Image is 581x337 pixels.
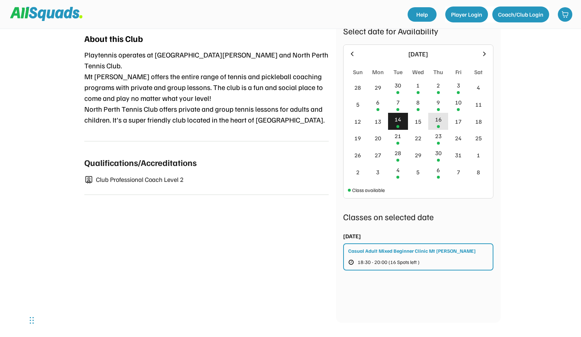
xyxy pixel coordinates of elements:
[475,117,482,126] div: 18
[354,134,361,142] div: 19
[492,7,549,22] button: Coach/Club Login
[354,83,361,92] div: 28
[84,176,93,184] img: certificate-01.svg
[415,134,421,142] div: 22
[455,117,462,126] div: 17
[375,151,381,159] div: 27
[396,98,400,107] div: 7
[356,100,359,109] div: 5
[395,132,401,140] div: 21
[343,232,361,240] div: [DATE]
[354,117,361,126] div: 12
[375,117,381,126] div: 13
[372,68,384,76] div: Mon
[437,81,440,90] div: 2
[412,68,424,76] div: Wed
[435,132,442,140] div: 23
[376,168,379,176] div: 3
[356,168,359,176] div: 2
[358,260,420,265] span: 18:30 - 20:00 (16 Spots left )
[393,68,403,76] div: Tue
[561,11,569,18] img: shopping-cart-01%20%281%29.svg
[84,32,143,45] div: About this Club
[477,168,480,176] div: 8
[84,156,197,169] div: Qualifications/Accreditations
[433,68,443,76] div: Thu
[455,98,462,107] div: 10
[416,81,420,90] div: 1
[10,7,83,21] img: Squad%20Logo.svg
[455,68,462,76] div: Fri
[445,7,488,22] button: Player Login
[84,49,329,125] div: Playtennis operates at [GEOGRAPHIC_DATA][PERSON_NAME] and North Perth Tennis Club. Mt [PERSON_NAM...
[455,151,462,159] div: 31
[376,98,379,107] div: 6
[354,151,361,159] div: 26
[395,81,401,90] div: 30
[477,151,480,159] div: 1
[416,168,420,176] div: 5
[435,115,442,124] div: 16
[435,149,442,157] div: 30
[96,175,329,184] div: Club Professional Coach Level 2
[353,68,363,76] div: Sun
[352,186,385,194] div: Class available
[457,81,460,90] div: 3
[475,100,482,109] div: 11
[408,7,437,22] a: Help
[395,149,401,157] div: 28
[457,168,460,176] div: 7
[477,83,480,92] div: 4
[415,117,421,126] div: 15
[475,134,482,142] div: 25
[396,166,400,174] div: 4
[395,115,401,124] div: 14
[343,210,493,223] div: Classes on selected date
[360,49,476,59] div: [DATE]
[437,166,440,174] div: 6
[375,134,381,142] div: 20
[437,98,440,107] div: 9
[348,257,431,267] button: 18:30 - 20:00 (16 Spots left )
[375,83,381,92] div: 29
[343,24,493,37] div: Select date for Availability
[415,151,421,159] div: 29
[474,68,483,76] div: Sat
[348,247,476,255] div: Casual Adult Mixed Beginner Clinic Mt [PERSON_NAME]
[416,98,420,107] div: 8
[455,134,462,142] div: 24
